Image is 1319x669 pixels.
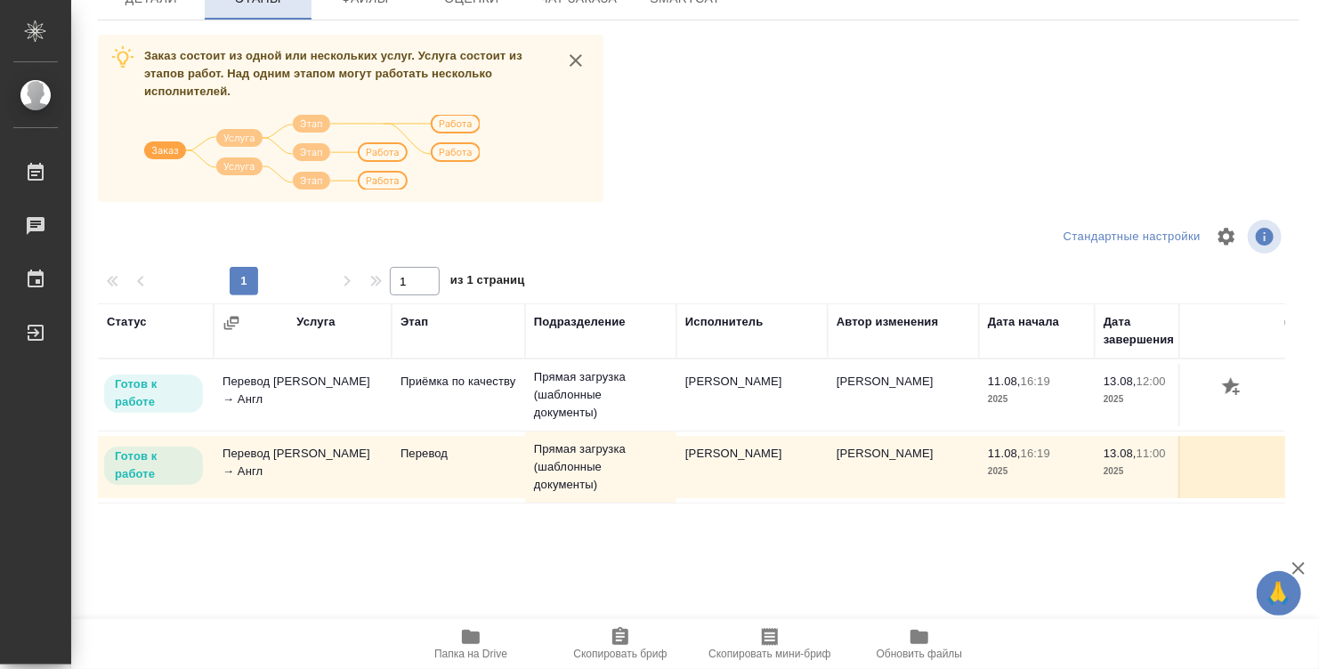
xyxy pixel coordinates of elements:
[401,373,516,391] p: Приёмка по качеству
[214,436,392,498] td: Перевод [PERSON_NAME] → Англ
[1021,447,1050,460] p: 16:19
[223,314,240,332] button: Сгруппировать
[845,619,994,669] button: Обновить файлы
[573,648,667,660] span: Скопировать бриф
[837,313,938,331] div: Автор изменения
[115,447,192,483] p: Готов к работе
[828,364,979,426] td: [PERSON_NAME]
[1264,575,1294,612] span: 🙏
[296,313,335,331] div: Услуга
[1104,447,1137,460] p: 13.08,
[695,619,845,669] button: Скопировать мини-бриф
[214,364,392,426] td: Перевод [PERSON_NAME] → Англ
[685,313,764,331] div: Исполнитель
[434,648,507,660] span: Папка на Drive
[144,49,522,98] span: Заказ состоит из одной или нескольких услуг. Услуга состоит из этапов работ. Над одним этапом мог...
[107,313,147,331] div: Статус
[1137,447,1166,460] p: 11:00
[1248,220,1285,254] span: Посмотреть информацию
[1218,373,1248,403] button: Добавить оценку
[1104,313,1202,349] div: Дата завершения
[1104,463,1202,480] p: 2025
[401,313,428,331] div: Этап
[450,270,525,295] span: из 1 страниц
[828,436,979,498] td: [PERSON_NAME]
[1104,375,1137,388] p: 13.08,
[525,359,676,431] td: Прямая загрузка (шаблонные документы)
[534,313,626,331] div: Подразделение
[676,364,828,426] td: [PERSON_NAME]
[1205,215,1248,258] span: Настроить таблицу
[562,47,589,74] button: close
[988,447,1021,460] p: 11.08,
[1104,391,1202,408] p: 2025
[988,375,1021,388] p: 11.08,
[988,463,1086,480] p: 2025
[546,619,695,669] button: Скопировать бриф
[396,619,546,669] button: Папка на Drive
[988,313,1059,331] div: Дата начала
[1137,375,1166,388] p: 12:00
[525,431,676,503] td: Прямая загрузка (шаблонные документы)
[1257,571,1301,616] button: 🙏
[877,648,963,660] span: Обновить файлы
[115,375,192,411] p: Готов к работе
[708,648,830,660] span: Скопировать мини-бриф
[1021,375,1050,388] p: 16:19
[676,436,828,498] td: [PERSON_NAME]
[988,391,1086,408] p: 2025
[401,445,516,463] p: Перевод
[1059,223,1205,251] div: split button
